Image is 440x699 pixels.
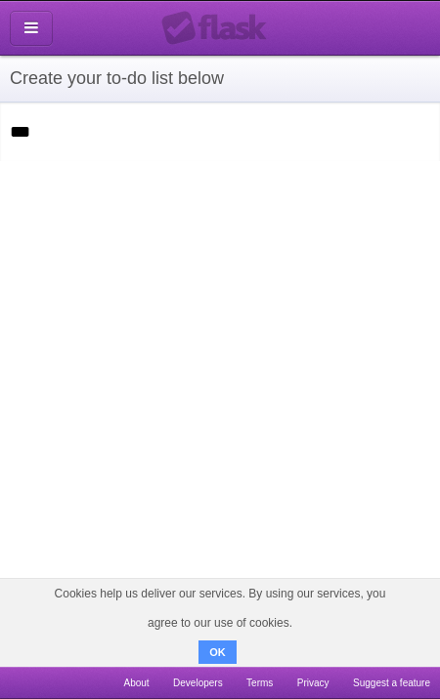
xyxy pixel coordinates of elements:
span: Cookies help us deliver our services. By using our services, you agree to our use of cookies. [20,579,420,637]
button: OK [198,640,237,664]
h1: Create your to-do list below [10,65,430,92]
a: About [123,667,149,699]
a: Terms [246,667,273,699]
a: Suggest a feature [353,667,430,699]
div: Flask [161,11,279,46]
a: Developers [173,667,223,699]
a: Privacy [297,667,330,699]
